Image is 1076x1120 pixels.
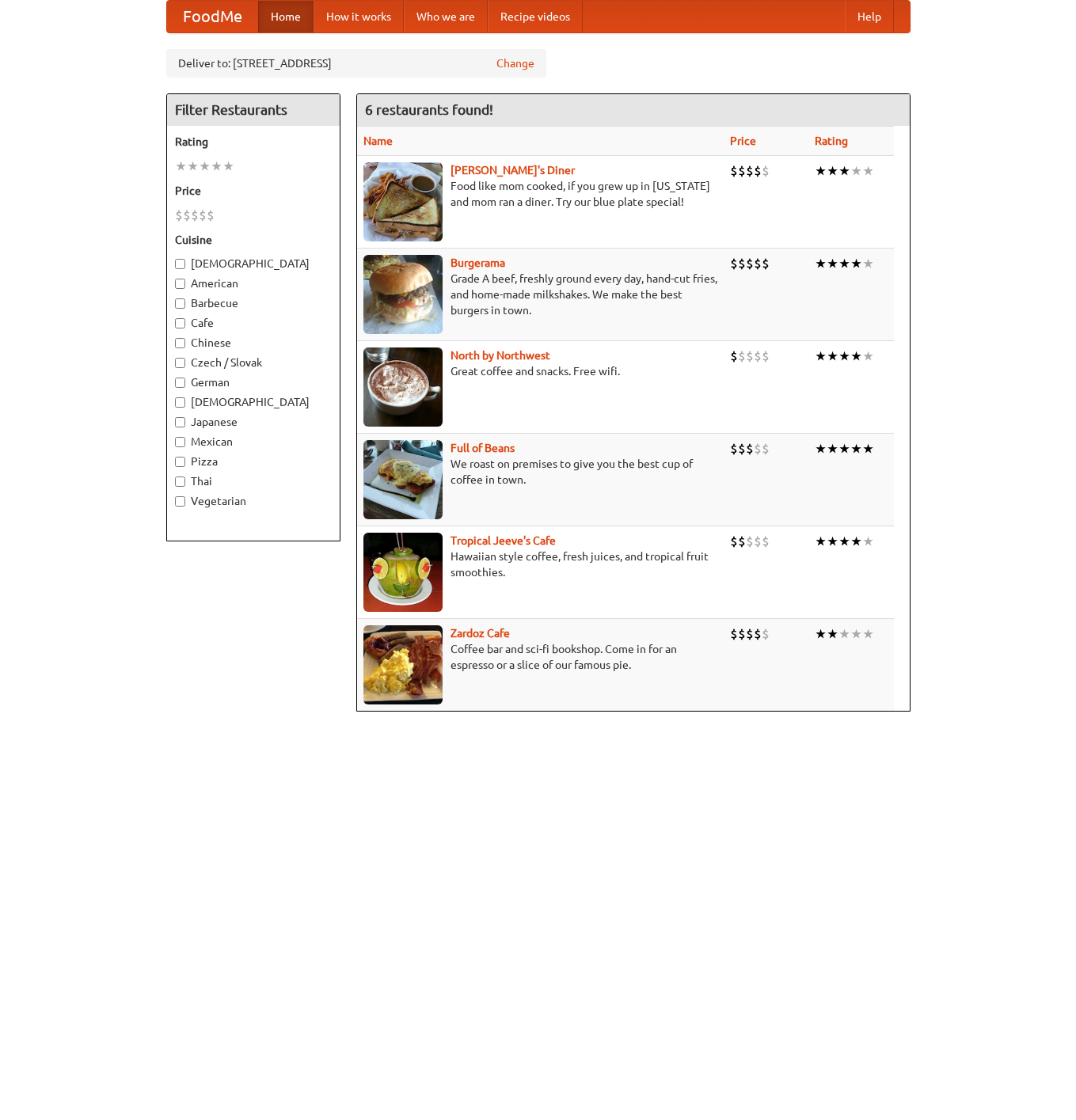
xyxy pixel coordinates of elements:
[754,625,762,643] li: $
[175,256,332,271] label: [DEMOGRAPHIC_DATA]
[862,440,874,457] li: ★
[451,442,515,454] a: Full of Beans
[815,533,827,550] li: ★
[175,414,332,430] label: Japanese
[363,162,443,241] img: sallys.jpg
[754,162,762,180] li: $
[175,318,185,328] input: Cafe
[746,625,754,643] li: $
[827,347,838,365] li: ★
[175,476,185,487] input: Thai
[363,363,717,379] p: Great coffee and snacks. Free wifi.
[862,347,874,365] li: ★
[815,347,827,365] li: ★
[838,255,850,272] li: ★
[167,94,340,126] h4: Filter Restaurants
[850,347,862,365] li: ★
[762,440,770,457] li: $
[451,256,505,269] a: Burgerama
[199,207,207,224] li: $
[754,255,762,272] li: $
[175,496,185,507] input: Vegetarian
[754,533,762,550] li: $
[451,164,575,177] a: [PERSON_NAME]'s Diner
[404,1,488,32] a: Who we are
[730,135,756,147] a: Price
[175,457,185,467] input: Pizza
[496,55,534,71] a: Change
[175,275,332,291] label: American
[175,434,332,450] label: Mexican
[746,533,754,550] li: $
[175,315,332,331] label: Cafe
[363,347,443,427] img: north.jpg
[451,627,510,640] a: Zardoz Cafe
[363,440,443,519] img: beans.jpg
[827,162,838,180] li: ★
[363,456,717,488] p: We roast on premises to give you the best cup of coffee in town.
[211,158,222,175] li: ★
[451,534,556,547] a: Tropical Jeeve's Cafe
[815,162,827,180] li: ★
[175,279,185,289] input: American
[738,533,746,550] li: $
[191,207,199,224] li: $
[451,349,550,362] b: North by Northwest
[850,255,862,272] li: ★
[850,440,862,457] li: ★
[827,625,838,643] li: ★
[363,641,717,673] p: Coffee bar and sci-fi bookshop. Come in for an espresso or a slice of our famous pie.
[175,394,332,410] label: [DEMOGRAPHIC_DATA]
[175,473,332,489] label: Thai
[258,1,314,32] a: Home
[175,183,332,199] h5: Price
[365,102,493,117] ng-pluralize: 6 restaurants found!
[363,549,717,580] p: Hawaiian style coffee, fresh juices, and tropical fruit smoothies.
[175,454,332,469] label: Pizza
[730,255,738,272] li: $
[762,347,770,365] li: $
[738,255,746,272] li: $
[746,440,754,457] li: $
[175,335,332,351] label: Chinese
[862,162,874,180] li: ★
[167,1,258,32] a: FoodMe
[738,625,746,643] li: $
[738,440,746,457] li: $
[850,625,862,643] li: ★
[363,178,717,210] p: Food like mom cooked, if you grew up in [US_STATE] and mom ran a diner. Try our blue plate special!
[175,437,185,447] input: Mexican
[762,255,770,272] li: $
[175,134,332,150] h5: Rating
[746,347,754,365] li: $
[175,378,185,388] input: German
[183,207,191,224] li: $
[166,49,546,78] div: Deliver to: [STREET_ADDRESS]
[838,625,850,643] li: ★
[363,533,443,612] img: jeeves.jpg
[838,533,850,550] li: ★
[488,1,583,32] a: Recipe videos
[175,417,185,427] input: Japanese
[762,162,770,180] li: $
[175,355,332,370] label: Czech / Slovak
[175,493,332,509] label: Vegetarian
[762,533,770,550] li: $
[207,207,215,224] li: $
[363,255,443,334] img: burgerama.jpg
[754,347,762,365] li: $
[175,295,332,311] label: Barbecue
[363,625,443,704] img: zardoz.jpg
[762,625,770,643] li: $
[175,397,185,408] input: [DEMOGRAPHIC_DATA]
[363,135,393,147] a: Name
[738,347,746,365] li: $
[862,255,874,272] li: ★
[850,162,862,180] li: ★
[363,271,717,318] p: Grade A beef, freshly ground every day, hand-cut fries, and home-made milkshakes. We make the bes...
